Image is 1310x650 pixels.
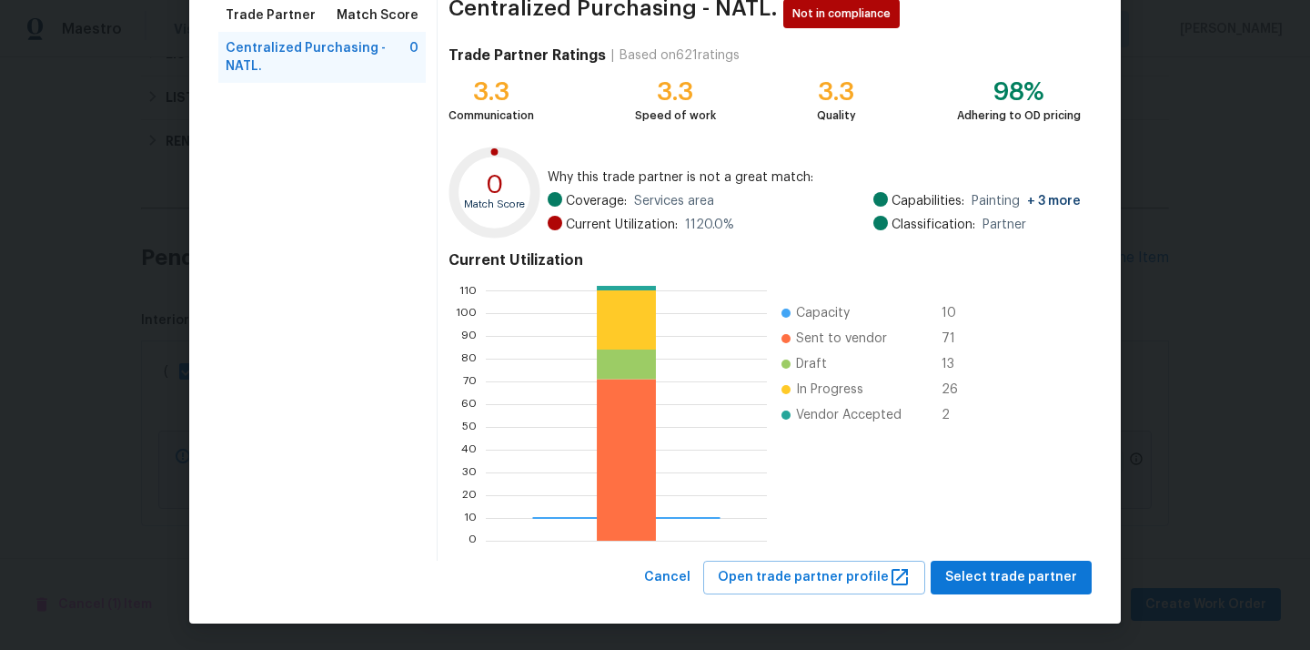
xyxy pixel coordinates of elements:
span: + 3 more [1027,195,1081,208]
button: Select trade partner [931,561,1092,594]
span: Cancel [644,566,690,589]
button: Open trade partner profile [703,561,925,594]
span: Centralized Purchasing - NATL. [226,39,409,76]
span: 10 [942,304,971,322]
text: 40 [461,444,477,455]
div: Speed of work [635,107,716,125]
span: Classification: [892,216,975,234]
text: 20 [462,490,477,501]
span: Draft [796,355,827,373]
div: 3.3 [635,83,716,101]
div: 3.3 [448,83,534,101]
div: Communication [448,107,534,125]
text: 70 [463,376,477,387]
span: Vendor Accepted [796,406,902,424]
span: Why this trade partner is not a great match: [548,168,1081,187]
button: Cancel [637,561,698,594]
span: In Progress [796,381,863,399]
div: Adhering to OD pricing [957,107,1081,125]
span: Open trade partner profile [718,566,911,589]
text: 110 [459,285,477,296]
text: 0 [469,535,477,546]
div: | [606,46,620,65]
span: Select trade partner [945,566,1077,589]
text: 10 [464,513,477,523]
text: 80 [461,353,477,364]
span: 1120.0 % [685,216,734,234]
span: Coverage: [566,192,627,210]
text: 60 [461,399,477,410]
div: Quality [817,107,856,125]
text: Match Score [464,199,525,209]
text: 30 [462,467,477,478]
h4: Current Utilization [448,251,1081,269]
div: 3.3 [817,83,856,101]
h4: Trade Partner Ratings [448,46,606,65]
span: Trade Partner [226,6,316,25]
text: 90 [461,330,477,341]
text: 0 [486,172,504,198]
span: 71 [942,330,971,348]
span: Not in compliance [792,5,898,23]
span: Sent to vendor [796,330,887,348]
span: Partner [982,216,1026,234]
text: 100 [456,308,477,319]
div: Based on 621 ratings [620,46,740,65]
span: Capabilities: [892,192,964,210]
span: Match Score [337,6,418,25]
span: 13 [942,355,971,373]
span: Capacity [796,304,850,322]
span: 26 [942,381,971,399]
span: 0 [409,39,418,76]
div: 98% [957,83,1081,101]
span: Services area [634,192,714,210]
span: 2 [942,406,971,424]
text: 50 [462,421,477,432]
span: Painting [972,192,1081,210]
span: Current Utilization: [566,216,678,234]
